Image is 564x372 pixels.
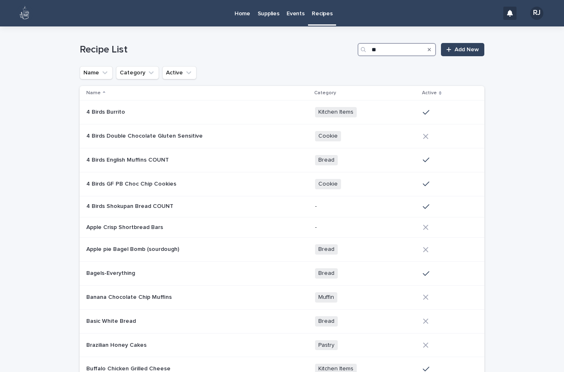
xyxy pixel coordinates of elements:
tr: Brazilian Honey CakesBrazilian Honey Cakes Pastry [80,333,484,357]
tr: Banana Chocolate Chip MuffinsBanana Chocolate Chip Muffins Muffin [80,285,484,309]
span: Bread [315,155,338,165]
p: 4 Birds GF PB Choc Chip Cookies [86,179,178,188]
tr: 4 Birds Double Chocolate Gluten Sensitive4 Birds Double Chocolate Gluten Sensitive Cookie [80,124,484,148]
tr: 4 Birds English Muffins COUNT4 Birds English Muffins COUNT Bread [80,148,484,172]
h1: Recipe List [80,44,354,56]
span: Cookie [315,131,341,141]
p: 4 Birds Burrito [86,107,127,116]
p: 4 Birds English Muffins COUNT [86,155,171,164]
p: Category [314,88,336,98]
p: Basic White Bread [86,316,137,325]
img: 80hjoBaRqlyywVK24fQd [17,5,33,21]
span: Add New [455,47,479,52]
button: Name [80,66,113,79]
p: Active [422,88,437,98]
tr: Bagels-EverythingBagels-Everything Bread [80,262,484,286]
p: - [315,224,416,231]
p: Apple pie Bagel Bomb (sourdough) [86,244,181,253]
p: Brazilian Honey Cakes [86,340,148,349]
span: Kitchen Items [315,107,357,117]
p: Apple Crisp Shortbread Bars [86,222,165,231]
button: Category [116,66,159,79]
div: RJ [530,7,543,20]
span: Bread [315,316,338,327]
tr: 4 Birds Shokupan Bread COUNT4 Birds Shokupan Bread COUNT - [80,196,484,217]
span: Bread [315,244,338,255]
span: Muffin [315,292,337,303]
p: Banana Chocolate Chip Muffins [86,292,173,301]
tr: 4 Birds GF PB Choc Chip Cookies4 Birds GF PB Choc Chip Cookies Cookie [80,172,484,196]
p: 4 Birds Shokupan Bread COUNT [86,201,175,210]
tr: Basic White BreadBasic White Bread Bread [80,309,484,333]
span: Bread [315,268,338,279]
p: - [315,203,416,210]
p: 4 Birds Double Chocolate Gluten Sensitive [86,131,204,140]
button: Active [162,66,197,79]
input: Search [358,43,436,56]
tr: 4 Birds Burrito4 Birds Burrito Kitchen Items [80,100,484,124]
span: Cookie [315,179,341,189]
p: Name [86,88,101,98]
p: Bagels-Everything [86,268,137,277]
tr: Apple Crisp Shortbread BarsApple Crisp Shortbread Bars - [80,217,484,238]
tr: Apple pie Bagel Bomb (sourdough)Apple pie Bagel Bomb (sourdough) Bread [80,238,484,262]
span: Pastry [315,340,338,351]
a: Add New [441,43,484,56]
